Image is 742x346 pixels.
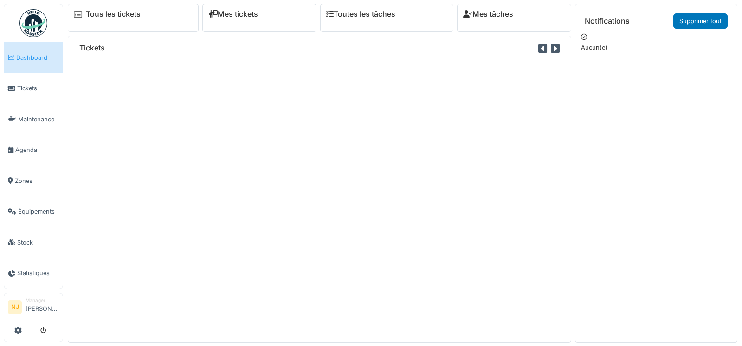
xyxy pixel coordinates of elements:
[15,176,59,185] span: Zones
[86,10,141,19] a: Tous les tickets
[4,135,63,166] a: Agenda
[581,43,731,52] p: Aucun(e)
[585,17,630,25] h6: Notifications
[208,10,258,19] a: Mes tickets
[17,238,59,247] span: Stock
[4,227,63,258] a: Stock
[4,42,63,73] a: Dashboard
[8,300,22,314] li: NJ
[16,53,59,62] span: Dashboard
[79,44,105,52] h6: Tickets
[326,10,395,19] a: Toutes les tâches
[26,297,59,304] div: Manager
[19,9,47,37] img: Badge_color-CXgf-gQk.svg
[26,297,59,317] li: [PERSON_NAME]
[17,269,59,277] span: Statistiques
[4,165,63,196] a: Zones
[463,10,513,19] a: Mes tâches
[15,145,59,154] span: Agenda
[8,297,59,319] a: NJ Manager[PERSON_NAME]
[18,207,59,216] span: Équipements
[4,258,63,289] a: Statistiques
[4,73,63,104] a: Tickets
[4,104,63,135] a: Maintenance
[17,84,59,93] span: Tickets
[4,196,63,227] a: Équipements
[673,13,728,29] a: Supprimer tout
[18,115,59,124] span: Maintenance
